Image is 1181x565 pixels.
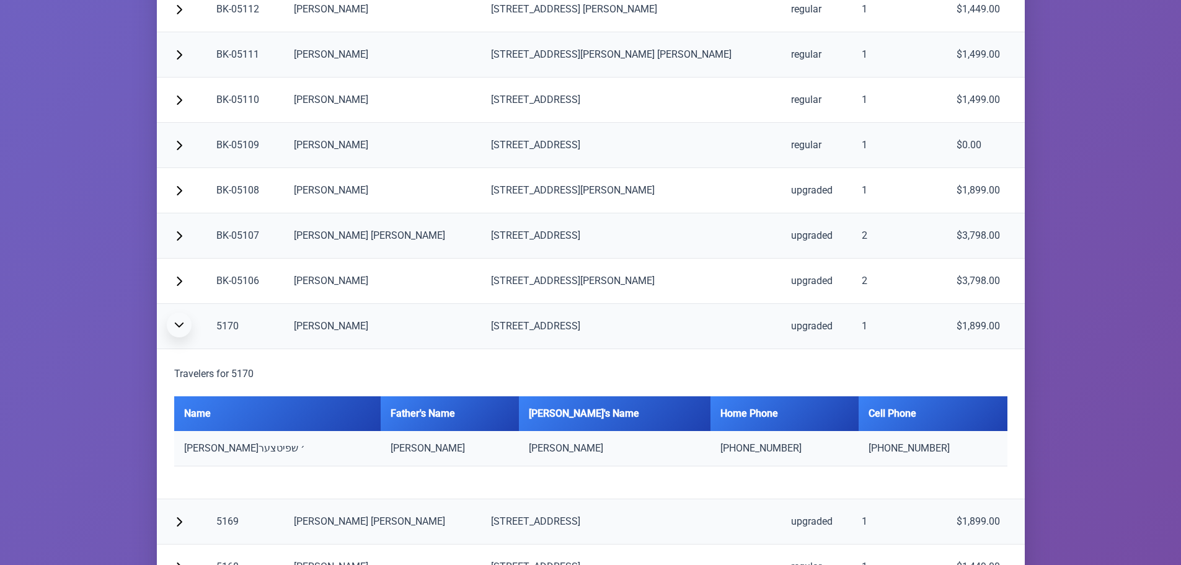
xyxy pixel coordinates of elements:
td: BK-05106 [206,259,285,304]
td: [PERSON_NAME] [284,259,481,304]
th: Home Phone [710,396,859,431]
td: 1 [852,304,947,349]
td: [PERSON_NAME] [284,304,481,349]
th: [PERSON_NAME]'s Name [519,396,710,431]
td: [STREET_ADDRESS][PERSON_NAME] [481,168,781,213]
td: $0.00 [947,123,1025,168]
h5: Travelers for 5170 [174,367,1007,381]
td: upgraded [781,499,852,545]
td: BK-05110 [206,78,285,123]
td: $3,798.00 [947,213,1025,259]
td: 1 [852,168,947,213]
td: [PERSON_NAME] [284,32,481,78]
td: [STREET_ADDRESS] [481,123,781,168]
th: Cell Phone [859,396,1007,431]
td: [PERSON_NAME]׳ שפיטצער [174,431,381,466]
td: [STREET_ADDRESS][PERSON_NAME] [PERSON_NAME] [481,32,781,78]
th: Father's Name [381,396,519,431]
td: upgraded [781,304,852,349]
td: [PHONE_NUMBER] [710,431,859,466]
td: 1 [852,123,947,168]
td: [PERSON_NAME] [PERSON_NAME] [284,499,481,545]
td: upgraded [781,213,852,259]
td: upgraded [781,168,852,213]
td: 1 [852,78,947,123]
td: BK-05111 [206,32,285,78]
td: [STREET_ADDRESS] [481,213,781,259]
td: [PERSON_NAME] [284,123,481,168]
td: [STREET_ADDRESS] [481,78,781,123]
td: [STREET_ADDRESS] [481,304,781,349]
td: $1,899.00 [947,499,1025,545]
td: [PERSON_NAME] [284,78,481,123]
td: [STREET_ADDRESS][PERSON_NAME] [481,259,781,304]
td: $1,499.00 [947,32,1025,78]
td: 2 [852,259,947,304]
td: 5170 [206,304,285,349]
td: $3,798.00 [947,259,1025,304]
td: [PERSON_NAME] [PERSON_NAME] [284,213,481,259]
td: [PERSON_NAME] [284,168,481,213]
td: 1 [852,499,947,545]
td: 1 [852,32,947,78]
td: regular [781,78,852,123]
td: [PERSON_NAME] [519,431,710,466]
td: regular [781,123,852,168]
td: BK-05108 [206,168,285,213]
td: $1,899.00 [947,304,1025,349]
td: 5169 [206,499,285,545]
td: regular [781,32,852,78]
th: Name [174,396,381,431]
td: [PERSON_NAME] [381,431,519,466]
td: upgraded [781,259,852,304]
td: [STREET_ADDRESS] [481,499,781,545]
td: BK-05109 [206,123,285,168]
td: 2 [852,213,947,259]
td: BK-05107 [206,213,285,259]
td: $1,499.00 [947,78,1025,123]
td: $1,899.00 [947,168,1025,213]
td: [PHONE_NUMBER] [859,431,1007,466]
